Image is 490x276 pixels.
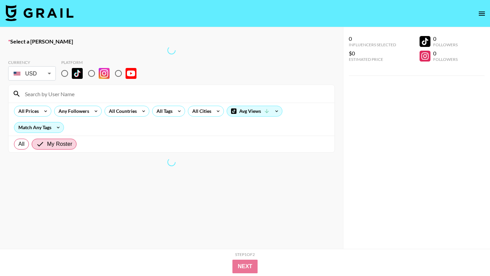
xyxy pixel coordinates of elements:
div: 0 [433,35,458,42]
div: All Cities [188,106,213,116]
div: Estimated Price [349,57,396,62]
div: All Prices [14,106,40,116]
div: $0 [349,50,396,57]
div: All Countries [105,106,138,116]
div: Followers [433,42,458,47]
label: Select a [PERSON_NAME] [8,38,335,45]
div: All Tags [152,106,174,116]
div: Followers [433,57,458,62]
span: All [18,140,24,148]
button: Next [232,260,258,273]
div: 0 [349,35,396,42]
div: Platform [61,60,142,65]
span: Refreshing talent, clients, lists, bookers, countries, tags, cities, talent, talent... [166,45,177,56]
span: My Roster [47,140,72,148]
div: Any Followers [54,106,91,116]
div: Avg Views [227,106,282,116]
input: Search by User Name [21,88,330,99]
div: USD [10,68,54,80]
div: Match Any Tags [14,122,64,133]
img: Instagram [99,68,110,79]
span: Refreshing talent, clients, lists, bookers, countries, tags, cities, talent, talent... [166,157,177,168]
button: open drawer [475,7,489,20]
img: Grail Talent [5,5,73,21]
div: Currency [8,60,56,65]
img: TikTok [72,68,83,79]
div: 0 [433,50,458,57]
div: Influencers Selected [349,42,396,47]
div: Step 1 of 2 [235,252,255,257]
img: YouTube [126,68,136,79]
